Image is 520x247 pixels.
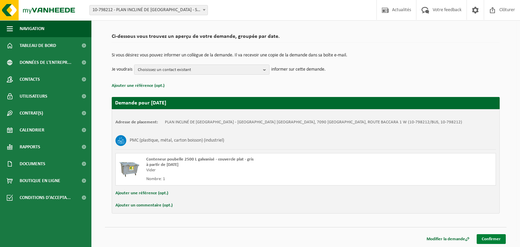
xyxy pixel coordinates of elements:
span: Utilisateurs [20,88,47,105]
p: informer sur cette demande. [271,65,326,75]
strong: à partir de [DATE] [146,163,178,167]
div: Nombre: 1 [146,176,333,182]
img: WB-2500-GAL-GY-01.png [119,157,139,177]
span: Conditions d'accepta... [20,189,71,206]
span: Données de l'entrepr... [20,54,71,71]
div: Vider [146,168,333,173]
span: Contacts [20,71,40,88]
span: Conteneur poubelle 2500 L galvanisé - couvercle plat - gris [146,157,254,162]
button: Ajouter une référence (opt.) [112,81,165,90]
a: Confirmer [477,234,506,244]
h3: PMC (plastique, métal, carton boisson) (industriel) [130,135,224,146]
button: Choisissez un contact existant [134,65,269,75]
span: Calendrier [20,122,44,139]
span: 10-798212 - PLAN INCLINÉ DE RONQUIÈRES - SPW CHARLEROI - RONQUIÈRES [90,5,208,15]
strong: Adresse de placement: [115,120,158,124]
span: Rapports [20,139,40,155]
span: Navigation [20,20,44,37]
span: Contrat(s) [20,105,43,122]
span: Tableau de bord [20,37,56,54]
span: Documents [20,155,45,172]
td: PLAN INCLINÉ DE [GEOGRAPHIC_DATA] - [GEOGRAPHIC_DATA] [GEOGRAPHIC_DATA], 7090 [GEOGRAPHIC_DATA], ... [165,120,462,125]
span: Boutique en ligne [20,172,60,189]
a: Modifier la demande [421,234,475,244]
span: Choisissez un contact existant [138,65,260,75]
button: Ajouter un commentaire (opt.) [115,201,173,210]
strong: Demande pour [DATE] [115,100,166,106]
button: Ajouter une référence (opt.) [115,189,168,198]
span: 10-798212 - PLAN INCLINÉ DE RONQUIÈRES - SPW CHARLEROI - RONQUIÈRES [89,5,208,15]
p: Je voudrais [112,65,132,75]
h2: Ci-dessous vous trouvez un aperçu de votre demande, groupée par date. [112,34,500,43]
p: Si vous désirez vous pouvez informer un collègue de la demande. Il va recevoir une copie de la de... [112,53,500,58]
